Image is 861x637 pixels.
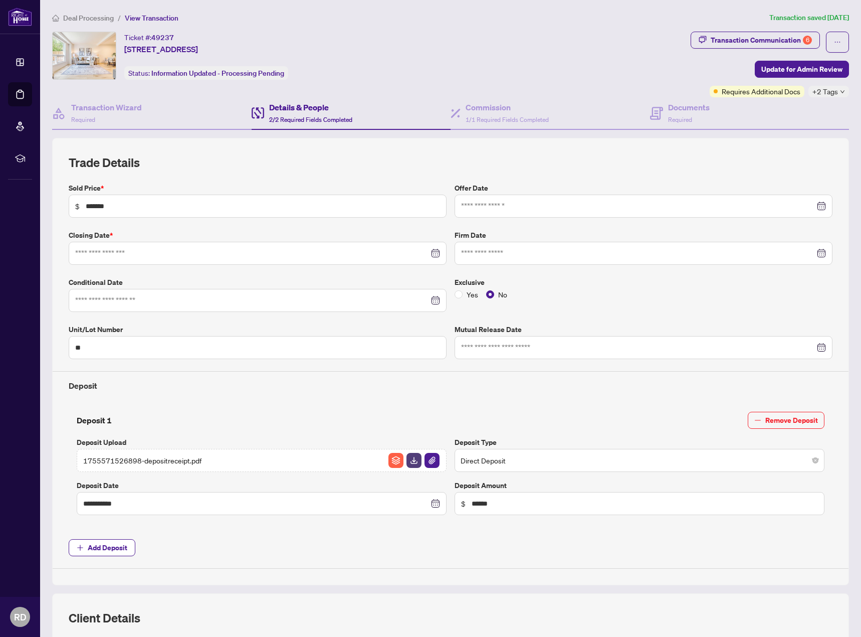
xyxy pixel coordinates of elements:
[463,289,482,300] span: Yes
[83,455,201,466] span: 1755571526898-depositreceipt.pdf
[812,457,818,463] span: close-circle
[455,230,832,241] label: Firm Date
[14,610,27,624] span: RD
[124,43,198,55] span: [STREET_ADDRESS]
[406,452,422,468] button: File Download
[812,86,838,97] span: +2 Tags
[118,12,121,24] li: /
[711,32,812,48] div: Transaction Communication
[88,540,127,556] span: Add Deposit
[269,101,352,113] h4: Details & People
[691,32,820,49] button: Transaction Communication6
[455,480,824,491] label: Deposit Amount
[77,449,447,472] span: 1755571526898-depositreceipt.pdfFile ArchiveFile DownloadFile Attachement
[77,437,447,448] label: Deposit Upload
[761,61,842,77] span: Update for Admin Review
[765,412,818,428] span: Remove Deposit
[69,230,447,241] label: Closing Date
[53,32,116,79] img: IMG-40753828_1.jpg
[722,86,800,97] span: Requires Additional Docs
[755,61,849,78] button: Update for Admin Review
[69,380,832,392] h4: Deposit
[69,539,135,556] button: Add Deposit
[754,417,761,424] span: minus
[494,289,511,300] span: No
[69,154,832,171] h2: Trade Details
[748,412,824,429] button: Remove Deposit
[461,498,466,509] span: $
[124,32,174,43] div: Ticket #:
[151,33,174,42] span: 49237
[69,324,447,335] label: Unit/Lot Number
[466,101,549,113] h4: Commission
[769,12,849,24] article: Transaction saved [DATE]
[455,437,824,448] label: Deposit Type
[63,14,114,23] span: Deal Processing
[668,101,710,113] h4: Documents
[388,453,403,468] img: File Archive
[71,116,95,123] span: Required
[388,452,404,468] button: File Archive
[269,116,352,123] span: 2/2 Required Fields Completed
[77,544,84,551] span: plus
[125,14,178,23] span: View Transaction
[668,116,692,123] span: Required
[75,201,80,212] span: $
[69,610,140,626] h2: Client Details
[840,89,845,94] span: down
[821,602,851,632] button: Open asap
[69,277,447,288] label: Conditional Date
[455,183,832,194] label: Offer Date
[151,69,284,78] span: Information Updated - Processing Pending
[124,66,288,80] div: Status:
[77,480,447,491] label: Deposit Date
[71,101,142,113] h4: Transaction Wizard
[803,36,812,45] div: 6
[466,116,549,123] span: 1/1 Required Fields Completed
[455,324,832,335] label: Mutual Release Date
[455,277,832,288] label: Exclusive
[8,8,32,26] img: logo
[461,451,818,470] span: Direct Deposit
[406,453,421,468] img: File Download
[424,453,440,468] img: File Attachement
[52,15,59,22] span: home
[424,452,440,468] button: File Attachement
[834,39,841,46] span: ellipsis
[69,183,447,194] label: Sold Price
[77,414,112,426] h4: Deposit 1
